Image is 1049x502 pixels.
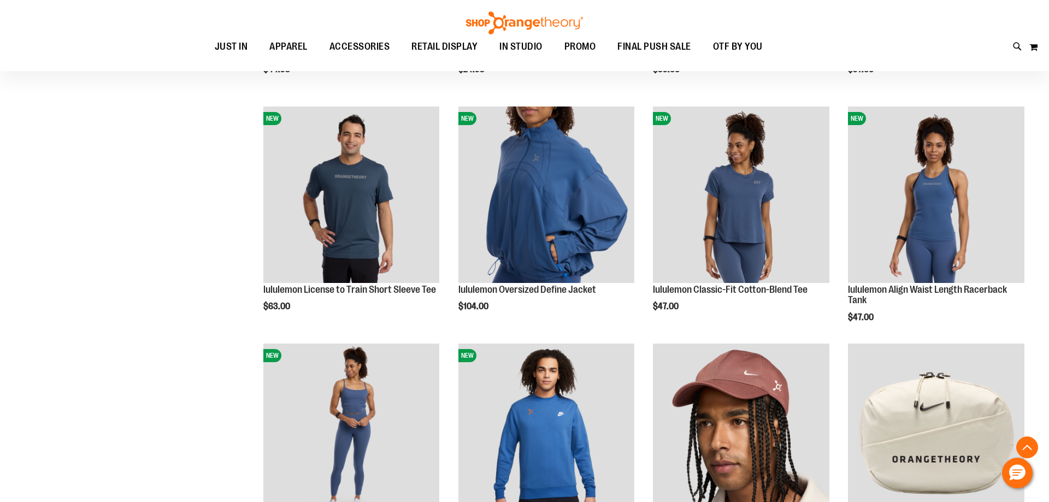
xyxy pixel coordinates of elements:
[258,101,445,339] div: product
[653,112,671,125] span: NEW
[458,284,596,295] a: lululemon Oversized Define Jacket
[842,101,1030,350] div: product
[553,34,607,60] a: PROMO
[653,107,829,283] img: lululemon Classic-Fit Cotton-Blend Tee
[653,284,808,295] a: lululemon Classic-Fit Cotton-Blend Tee
[488,34,553,60] a: IN STUDIO
[263,284,436,295] a: lululemon License to Train Short Sleeve Tee
[606,34,702,60] a: FINAL PUSH SALE
[647,101,835,339] div: product
[499,34,543,59] span: IN STUDIO
[1002,458,1033,488] button: Hello, have a question? Let’s chat.
[269,34,308,59] span: APPAREL
[400,34,488,60] a: RETAIL DISPLAY
[204,34,259,60] a: JUST IN
[564,34,596,59] span: PROMO
[263,302,292,311] span: $63.00
[617,34,691,59] span: FINAL PUSH SALE
[848,312,875,322] span: $47.00
[453,101,640,339] div: product
[848,284,1007,306] a: lululemon Align Waist Length Racerback Tank
[411,34,478,59] span: RETAIL DISPLAY
[263,107,440,283] img: lululemon License to Train Short Sleeve Tee
[464,11,585,34] img: Shop Orangetheory
[653,302,680,311] span: $47.00
[263,112,281,125] span: NEW
[458,349,476,362] span: NEW
[848,107,1024,283] img: lululemon Align Waist Length Racerback Tank
[458,107,635,285] a: lululemon Oversized Define JacketNEW
[215,34,248,59] span: JUST IN
[258,34,319,59] a: APPAREL
[458,302,490,311] span: $104.00
[458,107,635,283] img: lululemon Oversized Define Jacket
[848,112,866,125] span: NEW
[263,349,281,362] span: NEW
[319,34,401,60] a: ACCESSORIES
[458,112,476,125] span: NEW
[653,107,829,285] a: lululemon Classic-Fit Cotton-Blend TeeNEW
[848,107,1024,285] a: lululemon Align Waist Length Racerback TankNEW
[329,34,390,59] span: ACCESSORIES
[702,34,774,60] a: OTF BY YOU
[713,34,763,59] span: OTF BY YOU
[263,107,440,285] a: lululemon License to Train Short Sleeve TeeNEW
[1016,436,1038,458] button: Back To Top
